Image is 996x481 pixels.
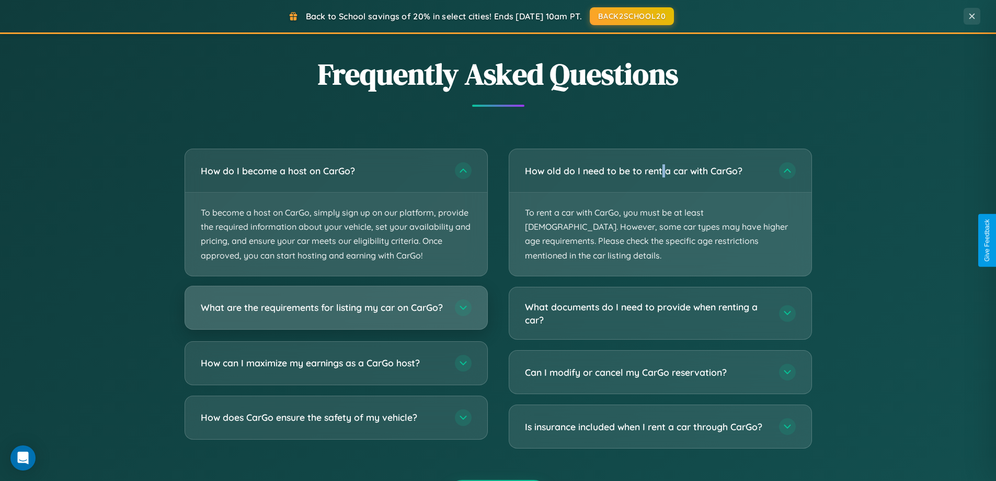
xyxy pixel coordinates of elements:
h3: Is insurance included when I rent a car through CarGo? [525,420,769,433]
h3: Can I modify or cancel my CarGo reservation? [525,366,769,379]
h2: Frequently Asked Questions [185,54,812,94]
button: BACK2SCHOOL20 [590,7,674,25]
h3: What documents do I need to provide when renting a car? [525,300,769,326]
span: Back to School savings of 20% in select cities! Ends [DATE] 10am PT. [306,11,582,21]
div: Give Feedback [983,219,991,262]
p: To rent a car with CarGo, you must be at least [DEMOGRAPHIC_DATA]. However, some car types may ha... [509,193,811,276]
h3: How do I become a host on CarGo? [201,164,444,177]
h3: What are the requirements for listing my car on CarGo? [201,301,444,314]
h3: How can I maximize my earnings as a CarGo host? [201,356,444,370]
h3: How does CarGo ensure the safety of my vehicle? [201,411,444,424]
p: To become a host on CarGo, simply sign up on our platform, provide the required information about... [185,193,487,276]
div: Open Intercom Messenger [10,445,36,471]
h3: How old do I need to be to rent a car with CarGo? [525,164,769,177]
